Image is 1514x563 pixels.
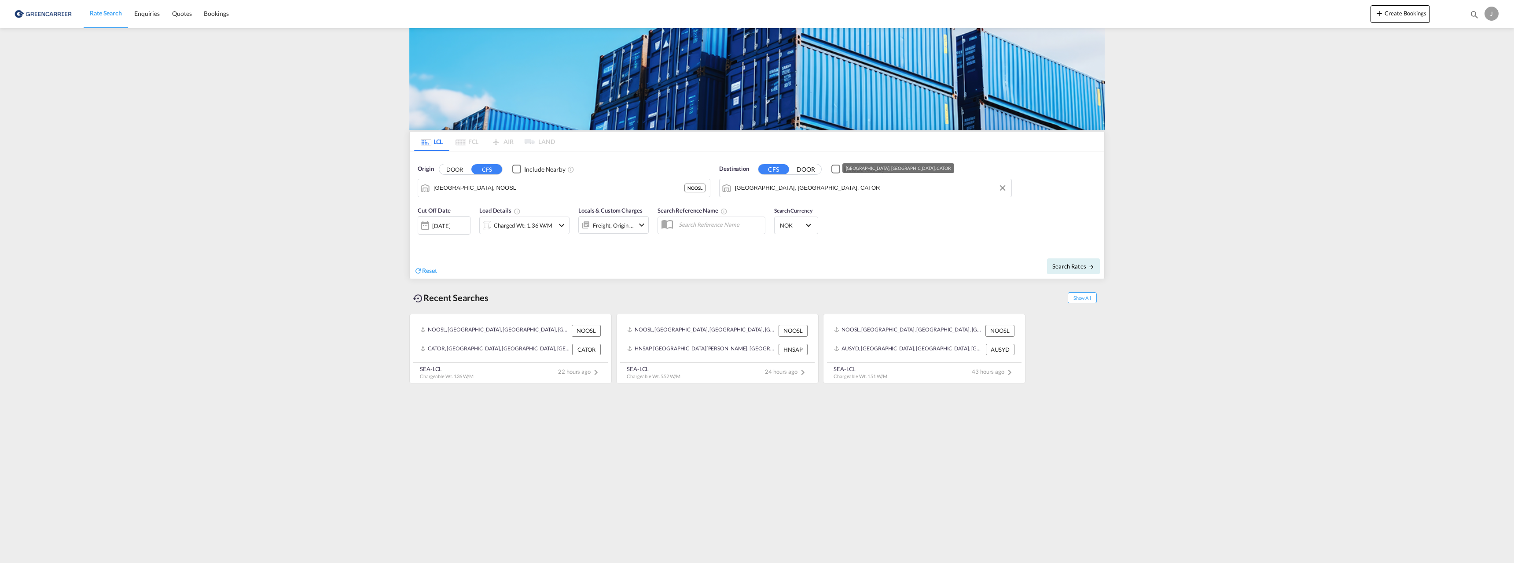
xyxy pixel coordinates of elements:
div: [GEOGRAPHIC_DATA], [GEOGRAPHIC_DATA], CATOR [846,163,951,173]
span: Search Currency [774,207,812,214]
md-checkbox: Checkbox No Ink [512,165,566,174]
md-icon: icon-plus 400-fg [1374,8,1385,18]
div: Include Nearby [524,165,566,174]
div: SEA-LCL [834,365,887,373]
span: Origin [418,165,434,173]
md-icon: Chargeable Weight [514,208,521,215]
div: Charged Wt: 1.36 W/Micon-chevron-down [479,217,570,234]
div: J [1485,7,1499,21]
button: DOOR [790,164,821,174]
div: Freight Origin Destination [593,219,634,232]
span: Enquiries [134,10,160,17]
span: Search Reference Name [658,207,728,214]
md-datepicker: Select [418,234,424,246]
span: Load Details [479,207,521,214]
md-icon: icon-chevron-down [636,220,647,230]
div: NOOSL, Oslo, Norway, Northern Europe, Europe [627,325,776,336]
div: NOOSL, Oslo, Norway, Northern Europe, Europe [420,325,570,336]
button: icon-plus 400-fgCreate Bookings [1371,5,1430,23]
md-icon: icon-chevron-right [591,367,601,378]
div: [DATE] [432,222,450,230]
md-pagination-wrapper: Use the left and right arrow keys to navigate between tabs [414,132,555,151]
div: NOOSL [684,184,706,192]
md-input-container: Oslo, NOOSL [418,179,710,197]
md-select: Select Currency: kr NOKNorway Krone [779,219,813,232]
span: Chargeable Wt. 5.52 W/M [627,373,680,379]
span: 43 hours ago [972,368,1015,375]
span: Cut Off Date [418,207,451,214]
md-icon: icon-magnify [1470,10,1479,19]
button: Search Ratesicon-arrow-right [1047,258,1100,274]
span: 24 hours ago [765,368,808,375]
span: Chargeable Wt. 1.36 W/M [420,373,474,379]
span: Reset [422,267,437,274]
div: NOOSL [572,325,601,336]
span: Chargeable Wt. 1.51 W/M [834,373,887,379]
div: [DATE] [418,216,470,235]
md-icon: Your search will be saved by the below given name [720,208,728,215]
div: NOOSL, Oslo, Norway, Northern Europe, Europe [834,325,983,336]
div: AUSYD [986,344,1014,355]
div: SEA-LCL [627,365,680,373]
button: CFS [758,164,789,174]
div: NOOSL [985,325,1014,336]
div: HNSAP [779,344,808,355]
button: CFS [471,164,502,174]
img: GreenCarrierFCL_LCL.png [409,28,1105,130]
div: HNSAP, San Pedro Sula, Honduras, Mexico & Central America, Americas [627,344,776,355]
div: Origin DOOR CFS Checkbox No InkUnchecked: Ignores neighbouring ports when fetching rates.Checked ... [410,151,1104,279]
div: icon-magnify [1470,10,1479,23]
span: Quotes [172,10,191,17]
md-checkbox: Checkbox No Ink [831,165,885,174]
md-icon: Unchecked: Ignores neighbouring ports when fetching rates.Checked : Includes neighbouring ports w... [567,166,574,173]
recent-search-card: NOOSL, [GEOGRAPHIC_DATA], [GEOGRAPHIC_DATA], [GEOGRAPHIC_DATA], [GEOGRAPHIC_DATA] NOOSLCATOR, [GE... [409,314,612,383]
md-tab-item: LCL [414,132,449,151]
div: NOOSL [779,325,808,336]
button: Clear Input [996,181,1009,195]
div: Recent Searches [409,288,492,308]
span: Locals & Custom Charges [578,207,643,214]
md-icon: icon-refresh [414,267,422,275]
div: AUSYD, Sydney, Australia, Oceania, Oceania [834,344,984,355]
md-icon: icon-backup-restore [413,293,423,304]
md-input-container: Toronto, ON, CATOR [720,179,1011,197]
span: Destination [719,165,749,173]
span: 22 hours ago [558,368,601,375]
input: Search Reference Name [674,218,765,231]
span: Show All [1068,292,1097,303]
div: Freight Origin Destinationicon-chevron-down [578,216,649,234]
span: Search Rates [1052,263,1095,270]
md-icon: icon-arrow-right [1088,264,1095,270]
recent-search-card: NOOSL, [GEOGRAPHIC_DATA], [GEOGRAPHIC_DATA], [GEOGRAPHIC_DATA], [GEOGRAPHIC_DATA] NOOSLHNSAP, [GE... [616,314,819,383]
span: Rate Search [90,9,122,17]
md-icon: icon-chevron-right [797,367,808,378]
div: Charged Wt: 1.36 W/M [494,219,552,232]
recent-search-card: NOOSL, [GEOGRAPHIC_DATA], [GEOGRAPHIC_DATA], [GEOGRAPHIC_DATA], [GEOGRAPHIC_DATA] NOOSLAUSYD, [GE... [823,314,1025,383]
span: NOK [780,221,805,229]
div: CATOR, Toronto, ON, Canada, North America, Americas [420,344,570,355]
button: DOOR [439,164,470,174]
span: Bookings [204,10,228,17]
img: e39c37208afe11efa9cb1d7a6ea7d6f5.png [13,4,73,24]
input: Search by Port [735,181,1007,195]
div: icon-refreshReset [414,266,437,276]
div: CATOR [572,344,601,355]
input: Search by Port [434,181,684,195]
div: SEA-LCL [420,365,474,373]
md-icon: icon-chevron-right [1004,367,1015,378]
md-icon: icon-chevron-down [556,220,567,231]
